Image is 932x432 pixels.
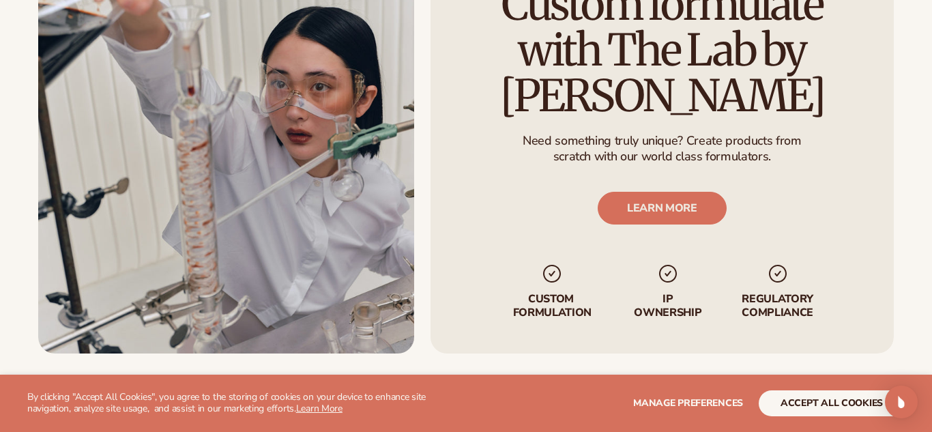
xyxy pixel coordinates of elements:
[633,390,743,416] button: Manage preferences
[741,293,815,319] p: regulatory compliance
[296,402,343,415] a: Learn More
[27,392,465,415] p: By clicking "Accept All Cookies", you agree to the storing of cookies on your device to enhance s...
[885,386,918,418] div: Open Intercom Messenger
[657,263,679,285] img: checkmark_svg
[523,133,802,149] p: Need something truly unique? Create products from
[633,397,743,409] span: Manage preferences
[523,149,802,165] p: scratch with our world class formulators.
[510,293,595,319] p: Custom formulation
[767,263,789,285] img: checkmark_svg
[633,293,703,319] p: IP Ownership
[759,390,905,416] button: accept all cookies
[542,263,564,285] img: checkmark_svg
[598,192,727,225] a: LEARN MORE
